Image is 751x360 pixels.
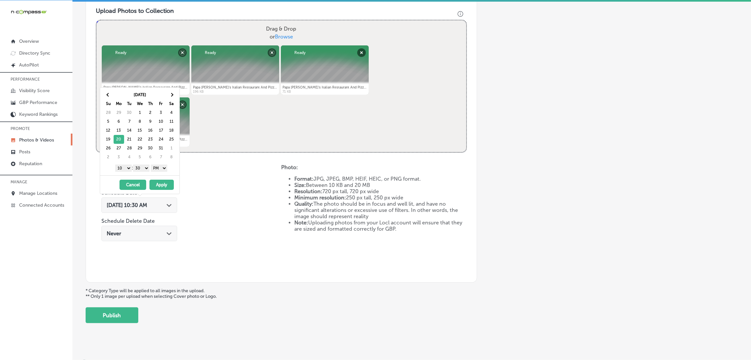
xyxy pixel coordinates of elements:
span: Browse [275,34,293,40]
label: Drag & Drop or [263,22,299,43]
strong: Minimum resolution: [294,194,346,201]
label: Schedule Delete Date [101,218,155,224]
td: 29 [114,108,124,117]
li: 720 px tall, 720 px wide [294,188,467,194]
p: Connected Accounts [19,202,64,208]
div: : [103,163,179,173]
th: Th [145,99,156,108]
td: 21 [124,135,135,144]
td: 2 [103,153,114,162]
th: Su [103,99,114,108]
td: 10 [156,117,166,126]
strong: Size: [294,182,306,188]
td: 18 [166,126,177,135]
td: 16 [145,126,156,135]
td: 1 [166,144,177,153]
button: Apply [149,180,174,190]
td: 28 [103,108,114,117]
li: The photo should be in focus and well lit, and have no significant alterations or excessive use o... [294,201,467,219]
th: Fr [156,99,166,108]
td: 22 [135,135,145,144]
strong: Resolution: [294,188,322,194]
td: 4 [166,108,177,117]
td: 7 [124,117,135,126]
p: Posts [19,149,30,155]
td: 30 [145,144,156,153]
p: AutoPilot [19,62,39,68]
strong: Note: [294,219,308,226]
li: Uploading photos from your Locl account will ensure that they are sized and formatted correctly f... [294,219,467,232]
li: 250 px tall, 250 px wide [294,194,467,201]
td: 4 [124,153,135,162]
td: 2 [145,108,156,117]
h3: Upload Photos to Collection [96,7,467,14]
td: 13 [114,126,124,135]
td: 27 [114,144,124,153]
td: 23 [145,135,156,144]
p: Directory Sync [19,50,50,56]
td: 31 [156,144,166,153]
td: 1 [135,108,145,117]
td: 8 [166,153,177,162]
th: Sa [166,99,177,108]
td: 20 [114,135,124,144]
strong: Quality: [294,201,313,207]
p: Reputation [19,161,42,167]
button: Publish [86,307,138,323]
p: Keyword Rankings [19,112,58,117]
p: Photos & Videos [19,137,54,143]
td: 15 [135,126,145,135]
td: 7 [156,153,166,162]
td: 25 [166,135,177,144]
td: 30 [124,108,135,117]
th: Tu [124,99,135,108]
td: 8 [135,117,145,126]
td: 28 [124,144,135,153]
td: 26 [103,144,114,153]
td: 3 [156,108,166,117]
span: [DATE] 10:30 AM [107,202,147,208]
td: 14 [124,126,135,135]
td: 11 [166,117,177,126]
td: 5 [103,117,114,126]
td: 5 [135,153,145,162]
img: 660ab0bf-5cc7-4cb8-ba1c-48b5ae0f18e60NCTV_CLogo_TV_Black_-500x88.png [11,9,47,15]
p: GBP Performance [19,100,57,105]
li: Between 10 KB and 20 MB [294,182,467,188]
button: Cancel [120,180,146,190]
td: 6 [145,153,156,162]
td: 12 [103,126,114,135]
li: JPG, JPEG, BMP, HEIF, HEIC, or PNG format. [294,176,467,182]
td: 29 [135,144,145,153]
strong: Photo: [281,164,298,170]
th: Mo [114,99,124,108]
p: Manage Locations [19,191,57,196]
p: Overview [19,39,39,44]
td: 24 [156,135,166,144]
td: 6 [114,117,124,126]
td: 17 [156,126,166,135]
td: 19 [103,135,114,144]
th: We [135,99,145,108]
th: [DATE] [114,90,166,99]
p: * Category Type will be applied to all images in the upload. ** Only 1 image per upload when sele... [86,288,738,299]
td: 3 [114,153,124,162]
strong: Format: [294,176,313,182]
td: 9 [145,117,156,126]
p: Visibility Score [19,88,50,93]
span: Never [107,230,121,237]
